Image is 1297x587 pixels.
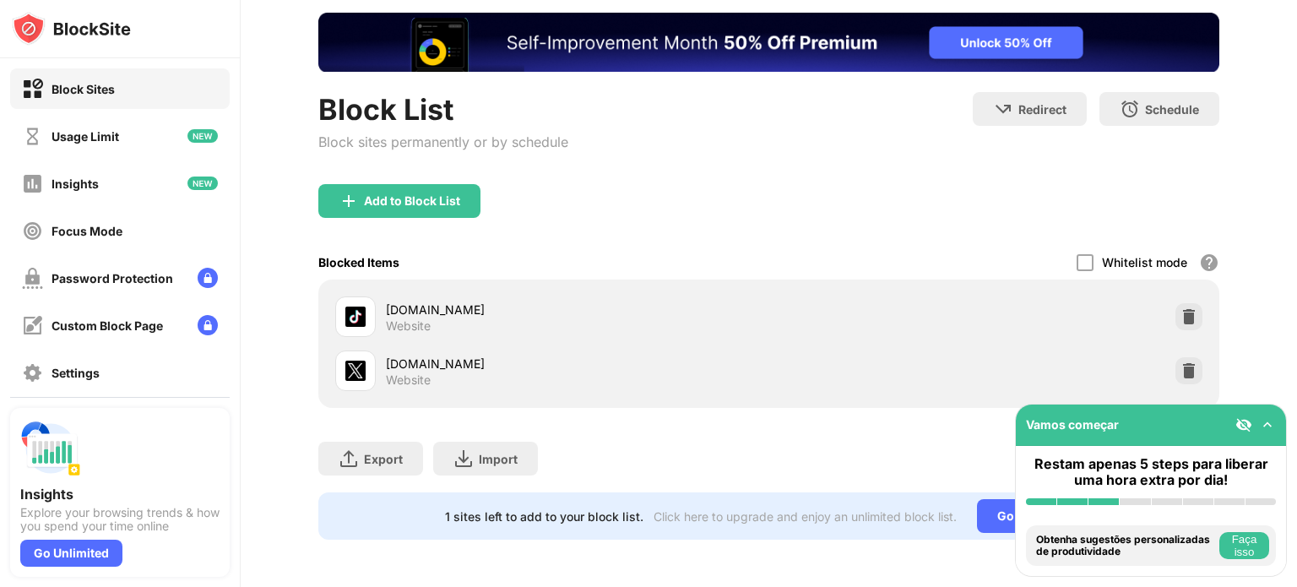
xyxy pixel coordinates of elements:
div: Focus Mode [52,224,122,238]
div: Vamos começar [1026,417,1119,432]
img: push-insights.svg [20,418,81,479]
div: Go Unlimited [20,540,122,567]
div: Insights [52,177,99,191]
img: customize-block-page-off.svg [22,315,43,336]
img: insights-off.svg [22,173,43,194]
img: settings-off.svg [22,362,43,383]
img: omni-setup-toggle.svg [1259,416,1276,433]
img: lock-menu.svg [198,268,218,288]
div: Usage Limit [52,129,119,144]
div: Whitelist mode [1102,255,1187,269]
div: Insights [20,486,220,503]
img: eye-not-visible.svg [1235,416,1252,433]
div: Restam apenas 5 steps para liberar uma hora extra por dia! [1026,456,1276,488]
div: Block Sites [52,82,115,96]
div: Settings [52,366,100,380]
div: 1 sites left to add to your block list. [445,509,643,524]
img: logo-blocksite.svg [12,12,131,46]
div: Click here to upgrade and enjoy an unlimited block list. [654,509,957,524]
img: block-on.svg [22,79,43,100]
div: Obtenha sugestões personalizadas de produtividade [1036,534,1215,558]
div: Import [479,452,518,466]
div: Block List [318,92,568,127]
div: Website [386,372,431,388]
div: Website [386,318,431,334]
img: password-protection-off.svg [22,268,43,289]
img: favicons [345,361,366,381]
img: focus-off.svg [22,220,43,242]
img: time-usage-off.svg [22,126,43,147]
img: lock-menu.svg [198,315,218,335]
div: Explore your browsing trends & how you spend your time online [20,506,220,533]
img: new-icon.svg [187,129,218,143]
div: Go Unlimited [977,499,1093,533]
div: Schedule [1145,102,1199,117]
button: Faça isso [1219,532,1269,559]
iframe: Banner [318,13,1219,72]
div: Blocked Items [318,255,399,269]
img: new-icon.svg [187,177,218,190]
div: Block sites permanently or by schedule [318,133,568,150]
div: Redirect [1018,102,1066,117]
div: [DOMAIN_NAME] [386,355,768,372]
img: favicons [345,307,366,327]
div: Export [364,452,403,466]
div: [DOMAIN_NAME] [386,301,768,318]
div: Custom Block Page [52,318,163,333]
div: Add to Block List [364,194,460,208]
div: Password Protection [52,271,173,285]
